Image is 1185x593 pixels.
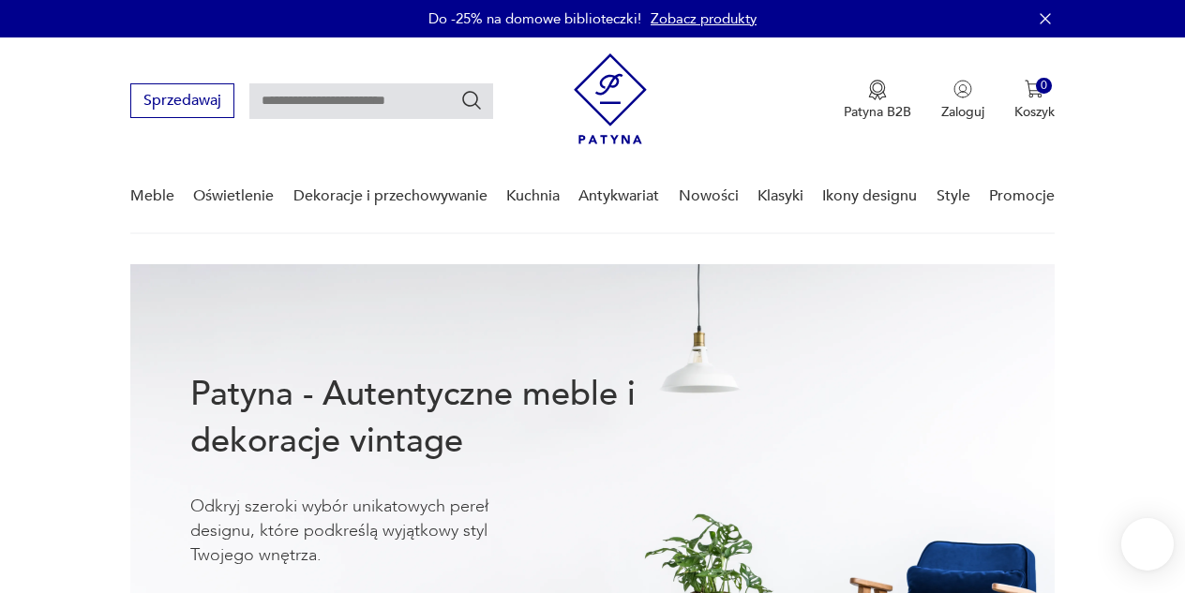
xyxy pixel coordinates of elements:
[1025,80,1043,98] img: Ikona koszyka
[679,160,739,232] a: Nowości
[941,103,984,121] p: Zaloguj
[953,80,972,98] img: Ikonka użytkownika
[190,495,547,568] p: Odkryj szeroki wybór unikatowych pereł designu, które podkreślą wyjątkowy styl Twojego wnętrza.
[844,103,911,121] p: Patyna B2B
[941,80,984,121] button: Zaloguj
[460,89,483,111] button: Szukaj
[130,96,234,109] a: Sprzedawaj
[506,160,560,232] a: Kuchnia
[844,80,911,121] button: Patyna B2B
[868,80,887,100] img: Ikona medalu
[844,80,911,121] a: Ikona medaluPatyna B2B
[822,160,917,232] a: Ikony designu
[1014,80,1055,121] button: 0Koszyk
[578,160,659,232] a: Antykwariat
[1036,78,1052,94] div: 0
[574,53,647,144] img: Patyna - sklep z meblami i dekoracjami vintage
[989,160,1055,232] a: Promocje
[757,160,803,232] a: Klasyki
[293,160,487,232] a: Dekoracje i przechowywanie
[428,9,641,28] p: Do -25% na domowe biblioteczki!
[651,9,757,28] a: Zobacz produkty
[130,83,234,118] button: Sprzedawaj
[1014,103,1055,121] p: Koszyk
[130,160,174,232] a: Meble
[193,160,274,232] a: Oświetlenie
[937,160,970,232] a: Style
[190,371,689,465] h1: Patyna - Autentyczne meble i dekoracje vintage
[1121,518,1174,571] iframe: Smartsupp widget button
